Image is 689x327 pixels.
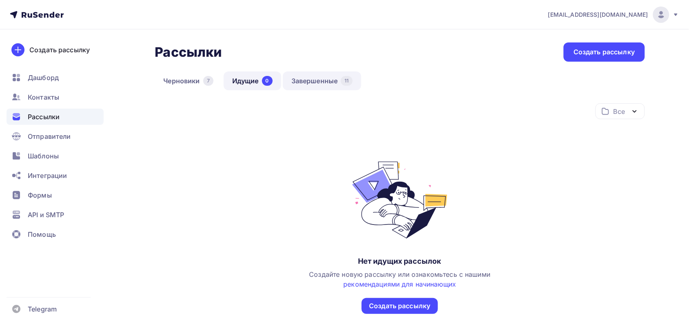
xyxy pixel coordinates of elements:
span: Дашборд [28,73,59,82]
span: API и SMTP [28,210,64,220]
div: 11 [341,76,352,86]
span: Создайте новую рассылку или ознакомьтесь с нашими [309,270,491,288]
span: Отправители [28,131,71,141]
div: Все [613,107,625,116]
span: [EMAIL_ADDRESS][DOMAIN_NAME] [548,11,648,19]
div: Создать рассылку [369,301,430,311]
span: Помощь [28,229,56,239]
a: [EMAIL_ADDRESS][DOMAIN_NAME] [548,7,679,23]
a: Идущие0 [224,71,281,90]
h2: Рассылки [155,44,222,60]
a: Шаблоны [7,148,104,164]
div: Создать рассылку [573,47,635,57]
span: Формы [28,190,52,200]
a: Формы [7,187,104,203]
a: рекомендациями для начинающих [343,280,456,288]
span: Telegram [28,304,57,314]
span: Интеграции [28,171,67,180]
button: Все [596,103,645,119]
a: Черновики7 [155,71,222,90]
span: Шаблоны [28,151,59,161]
a: Рассылки [7,109,104,125]
div: Создать рассылку [29,45,90,55]
div: Нет идущих рассылок [358,256,442,266]
div: 0 [262,76,273,86]
div: 7 [203,76,213,86]
span: Рассылки [28,112,60,122]
a: Отправители [7,128,104,145]
a: Завершенные11 [283,71,361,90]
a: Контакты [7,89,104,105]
span: Контакты [28,92,59,102]
a: Дашборд [7,69,104,86]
